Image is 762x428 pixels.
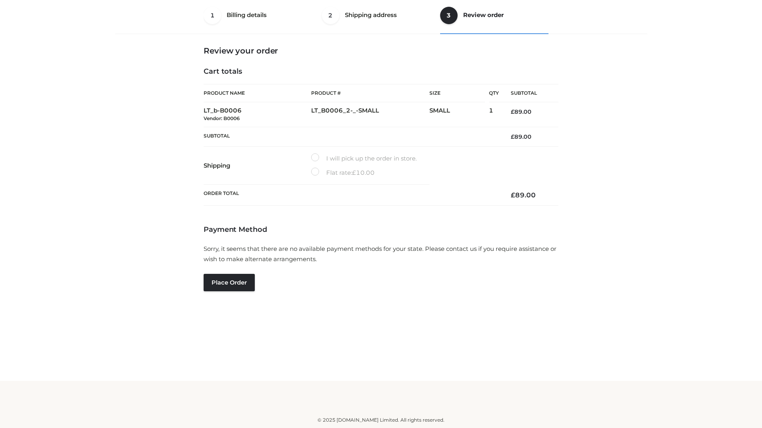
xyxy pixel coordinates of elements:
h3: Review your order [204,46,558,55]
th: Order Total [204,185,499,206]
td: LT_B0006_2-_-SMALL [311,102,429,127]
label: Flat rate: [311,168,375,178]
button: Place order [204,274,255,291]
label: I will pick up the order in store. [311,153,417,164]
td: 1 [489,102,499,127]
th: Shipping [204,147,311,185]
span: £ [511,133,514,140]
h4: Payment Method [204,225,558,234]
bdi: 89.00 [511,191,536,199]
span: Sorry, it seems that there are no available payment methods for your state. Please contact us if ... [204,245,556,263]
span: £ [352,169,356,176]
th: Subtotal [499,84,558,102]
bdi: 10.00 [352,169,375,176]
span: £ [511,191,515,199]
td: LT_b-B0006 [204,102,311,127]
th: Qty [489,84,499,102]
bdi: 89.00 [511,133,531,140]
h4: Cart totals [204,67,558,76]
span: £ [511,108,514,115]
bdi: 89.00 [511,108,531,115]
td: SMALL [429,102,489,127]
div: © 2025 [DOMAIN_NAME] Limited. All rights reserved. [118,416,644,424]
th: Product # [311,84,429,102]
small: Vendor: B0006 [204,115,240,121]
th: Product Name [204,84,311,102]
th: Subtotal [204,127,499,146]
th: Size [429,84,485,102]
